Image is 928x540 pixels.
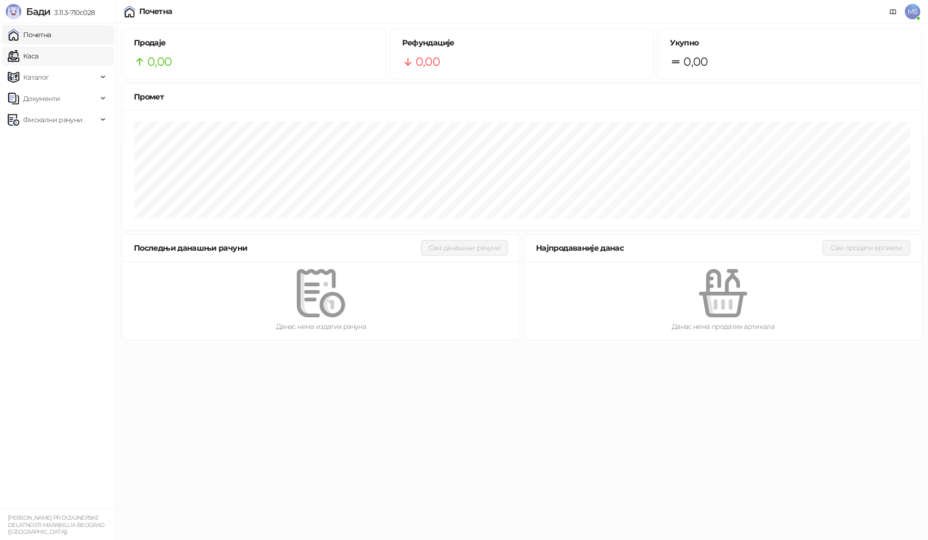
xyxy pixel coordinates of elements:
[23,89,60,108] span: Документи
[670,37,910,49] h5: Укупно
[8,514,104,535] small: [PERSON_NAME] PR DIZAJNERSKE DELATNOSTI MARABILLIA BEOGRAD ([GEOGRAPHIC_DATA])
[8,25,51,44] a: Почетна
[134,242,421,254] div: Последњи данашњи рачуни
[683,53,708,71] span: 0,00
[139,8,173,15] div: Почетна
[416,53,440,71] span: 0,00
[26,6,50,17] span: Бади
[147,53,172,71] span: 0,00
[421,240,508,256] button: Сви данашњи рачуни
[50,8,95,17] span: 3.11.3-710c028
[885,4,901,19] a: Документација
[540,321,906,332] div: Данас нема продатих артикала
[905,4,920,19] span: MS
[8,46,38,66] a: Каса
[134,91,910,103] div: Промет
[823,240,910,256] button: Сви продати артикли
[402,37,642,49] h5: Рефундације
[23,110,82,129] span: Фискални рачуни
[134,37,374,49] h5: Продаје
[23,68,49,87] span: Каталог
[536,242,823,254] div: Најпродаваније данас
[6,4,21,19] img: Logo
[138,321,504,332] div: Данас нема издатих рачуна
